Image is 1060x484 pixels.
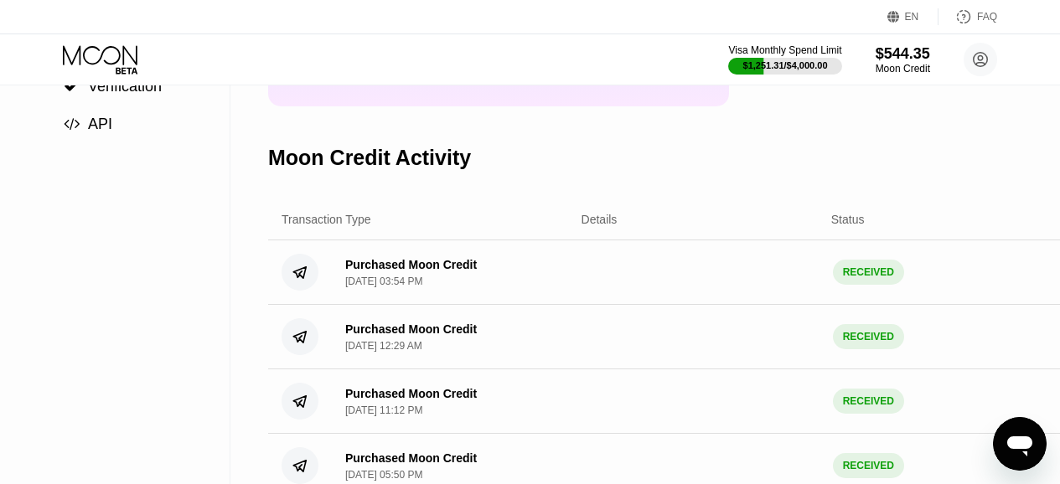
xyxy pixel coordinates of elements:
div:  [63,116,80,131]
div: RECEIVED [833,389,904,414]
div: Visa Monthly Spend Limit [728,44,841,56]
div: RECEIVED [833,453,904,478]
div: Moon Credit [876,63,930,75]
div: Visa Monthly Spend Limit$1,251.31/$4,000.00 [728,44,841,75]
span: Verification [88,78,162,95]
div: RECEIVED [833,260,904,285]
div: Purchased Moon Credit [345,451,477,465]
div: Purchased Moon Credit [345,258,477,271]
div: $544.35Moon Credit [876,45,930,75]
div: Purchased Moon Credit [345,322,477,336]
div: FAQ [938,8,997,25]
div: FAQ [977,11,997,23]
div: Moon Credit Activity [268,146,471,170]
div: RECEIVED [833,324,904,349]
div: $544.35 [876,45,930,63]
div:  [63,79,80,94]
div: $1,251.31 / $4,000.00 [743,60,828,70]
span: API [88,116,112,132]
div: [DATE] 11:12 PM [345,404,422,416]
div: Purchased Moon Credit [345,387,477,400]
div: EN [887,8,938,25]
div: Details [582,213,618,226]
iframe: Button to launch messaging window [993,417,1047,471]
div: [DATE] 05:50 PM [345,469,422,481]
div: Status [831,213,865,226]
span:  [64,116,80,131]
div: [DATE] 12:29 AM [345,340,422,352]
div: EN [905,11,919,23]
div: [DATE] 03:54 PM [345,275,422,287]
span:  [64,79,79,94]
div: Transaction Type [282,213,371,226]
